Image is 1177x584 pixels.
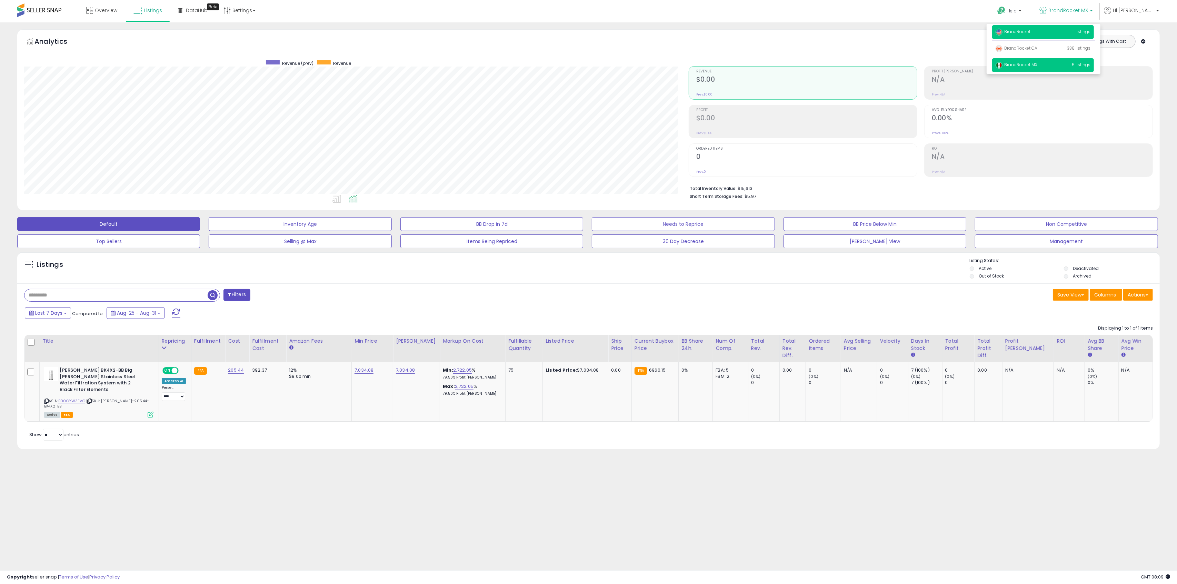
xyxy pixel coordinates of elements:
[979,265,991,271] label: Active
[945,374,955,379] small: (0%)
[209,234,391,248] button: Selling @ Max
[117,310,156,316] span: Aug-25 - Aug-31
[696,75,917,85] h2: $0.00
[443,367,500,380] div: %
[355,367,373,374] a: 7,034.08
[696,131,712,135] small: Prev: $0.00
[443,391,500,396] p: 79.50% Profit [PERSON_NAME]
[1082,37,1133,46] button: Listings With Cost
[162,385,186,401] div: Preset:
[1072,62,1090,68] span: 5 listings
[844,338,874,352] div: Avg Selling Price
[72,310,104,317] span: Compared to:
[979,273,1004,279] label: Out of Stock
[932,70,1153,73] span: Profit [PERSON_NAME]
[1113,7,1154,14] span: Hi [PERSON_NAME]
[784,217,966,231] button: BB Price Below Min
[635,367,647,375] small: FBA
[649,367,666,373] span: 6960.15
[508,338,540,352] div: Fulfillable Quantity
[809,367,840,373] div: 0
[975,234,1158,248] button: Management
[252,338,283,352] div: Fulfillment Cost
[911,367,942,373] div: 7 (100%)
[443,338,502,345] div: Markup on Cost
[58,398,85,404] a: B00CYW3EVO
[932,108,1153,112] span: Avg. Buybox Share
[945,338,972,352] div: Total Profit
[1007,8,1017,14] span: Help
[1005,367,1048,373] div: N/A
[681,367,707,373] div: 0%
[186,7,208,14] span: DataHub
[996,62,1037,68] span: BrandRocket MX
[107,307,165,319] button: Aug-25 - Aug-31
[443,375,500,380] p: 79.50% Profit [PERSON_NAME]
[716,367,743,373] div: FBA: 5
[690,193,744,199] b: Short Term Storage Fees:
[809,374,818,379] small: (0%)
[1121,352,1126,358] small: Avg Win Price.
[95,7,117,14] span: Overview
[932,147,1153,151] span: ROI
[782,367,801,373] div: 0.00
[400,217,583,231] button: BB Drop in 7d
[880,380,908,386] div: 0
[1073,29,1090,34] span: 11 listings
[696,147,917,151] span: Ordered Items
[611,367,626,373] div: 0.00
[333,60,351,66] span: Revenue
[453,367,472,374] a: 2,722.05
[690,185,737,191] b: Total Inventory Value:
[977,338,999,359] div: Total Profit Diff.
[635,338,676,352] div: Current Buybox Price
[289,338,349,345] div: Amazon Fees
[1094,291,1116,298] span: Columns
[592,217,775,231] button: Needs to Reprice
[716,338,745,352] div: Num of Comp.
[716,373,743,380] div: FBM: 2
[1090,289,1122,301] button: Columns
[44,367,58,381] img: 21c-28ebFvL._SL40_.jpg
[996,62,1003,69] img: mexico.png
[440,335,506,362] th: The percentage added to the cost of goods (COGS) that forms the calculator for Min & Max prices.
[1005,338,1051,352] div: Profit [PERSON_NAME]
[177,368,188,374] span: OFF
[44,367,153,417] div: ASIN:
[400,234,583,248] button: Items Being Repriced
[508,367,537,373] div: 75
[751,367,779,373] div: 0
[1067,45,1090,51] span: 338 listings
[1073,265,1099,271] label: Deactivated
[975,217,1158,231] button: Non Competitive
[194,338,222,345] div: Fulfillment
[784,234,966,248] button: [PERSON_NAME] View
[1121,338,1150,352] div: Avg Win Price
[17,234,200,248] button: Top Sellers
[228,338,246,345] div: Cost
[289,367,346,373] div: 12%
[751,374,761,379] small: (0%)
[911,338,939,352] div: Days In Stock
[611,338,629,352] div: Ship Price
[696,170,706,174] small: Prev: 0
[1088,338,1116,352] div: Avg BB Share
[996,29,1003,36] img: usa.png
[1088,367,1118,373] div: 0%
[163,368,172,374] span: ON
[252,367,281,373] div: 392.37
[44,398,149,409] span: | SKU: [PERSON_NAME]-205.44-BK4X2-BB
[396,338,437,345] div: [PERSON_NAME]
[144,7,162,14] span: Listings
[844,367,872,373] div: N/A
[207,3,219,10] div: Tooltip anchor
[696,92,712,97] small: Prev: $0.00
[289,373,346,380] div: $8.00 min
[194,367,207,375] small: FBA
[592,234,775,248] button: 30 Day Decrease
[25,307,71,319] button: Last 7 Days
[1121,367,1147,373] div: N/A
[880,338,905,345] div: Velocity
[1088,352,1092,358] small: Avg BB Share.
[996,29,1030,34] span: BrandRocket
